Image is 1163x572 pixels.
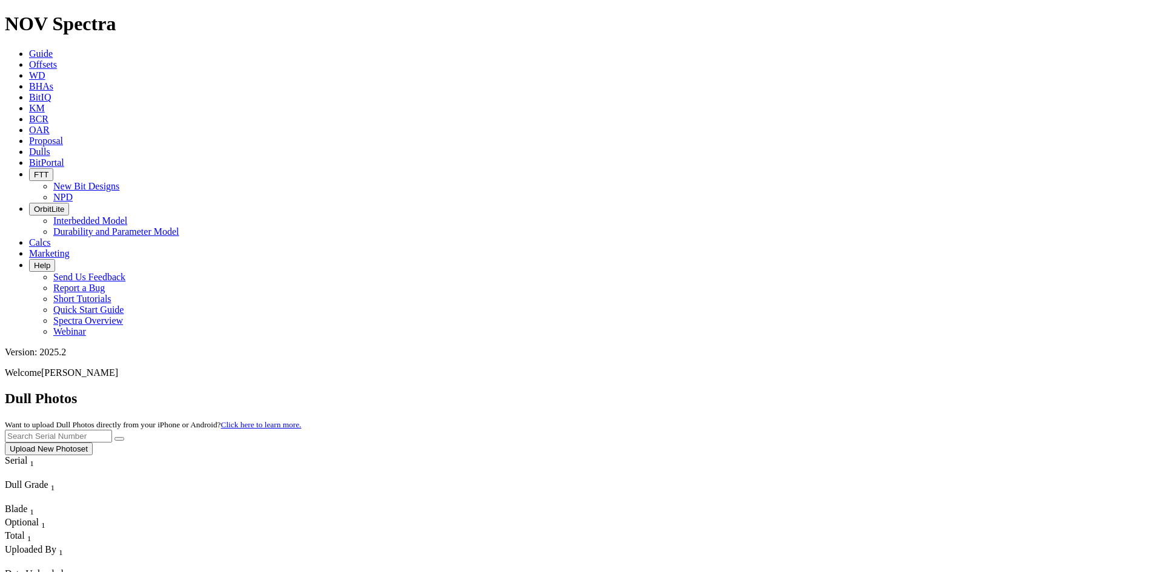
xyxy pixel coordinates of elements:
[53,326,86,337] a: Webinar
[53,283,105,293] a: Report a Bug
[30,504,34,514] span: Sort None
[5,544,119,557] div: Uploaded By Sort None
[51,479,55,490] span: Sort None
[29,103,45,113] a: KM
[5,442,93,455] button: Upload New Photoset
[27,534,31,544] sub: 1
[29,248,70,258] a: Marketing
[29,125,50,135] a: OAR
[27,530,31,541] span: Sort None
[29,114,48,124] a: BCR
[29,237,51,248] a: Calcs
[5,504,47,517] div: Sort None
[5,430,112,442] input: Search Serial Number
[5,493,90,504] div: Column Menu
[5,557,119,568] div: Column Menu
[29,136,63,146] a: Proposal
[29,259,55,272] button: Help
[53,294,111,304] a: Short Tutorials
[5,479,90,504] div: Sort None
[29,157,64,168] a: BitPortal
[29,168,53,181] button: FTT
[29,146,50,157] a: Dulls
[5,455,27,465] span: Serial
[53,192,73,202] a: NPD
[5,530,47,544] div: Total Sort None
[5,504,27,514] span: Blade
[5,517,47,530] div: Optional Sort None
[41,517,45,527] span: Sort None
[59,548,63,557] sub: 1
[221,420,302,429] a: Click here to learn more.
[30,459,34,468] sub: 1
[59,544,63,554] span: Sort None
[53,215,127,226] a: Interbedded Model
[34,205,64,214] span: OrbitLite
[5,347,1158,358] div: Version: 2025.2
[29,70,45,81] a: WD
[34,170,48,179] span: FTT
[5,544,119,568] div: Sort None
[53,226,179,237] a: Durability and Parameter Model
[5,468,56,479] div: Column Menu
[34,261,50,270] span: Help
[29,81,53,91] a: BHAs
[5,367,1158,378] p: Welcome
[5,390,1158,407] h2: Dull Photos
[5,420,301,429] small: Want to upload Dull Photos directly from your iPhone or Android?
[5,479,48,490] span: Dull Grade
[53,315,123,326] a: Spectra Overview
[5,517,39,527] span: Optional
[5,530,47,544] div: Sort None
[5,455,56,468] div: Serial Sort None
[30,507,34,516] sub: 1
[5,504,47,517] div: Blade Sort None
[53,181,119,191] a: New Bit Designs
[29,48,53,59] a: Guide
[5,544,56,554] span: Uploaded By
[29,59,57,70] a: Offsets
[51,483,55,492] sub: 1
[5,455,56,479] div: Sort None
[29,92,51,102] a: BitIQ
[29,203,69,215] button: OrbitLite
[53,272,125,282] a: Send Us Feedback
[30,455,34,465] span: Sort None
[41,367,118,378] span: [PERSON_NAME]
[5,479,90,493] div: Dull Grade Sort None
[53,304,124,315] a: Quick Start Guide
[41,521,45,530] sub: 1
[5,517,47,530] div: Sort None
[5,530,25,541] span: Total
[5,13,1158,35] h1: NOV Spectra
